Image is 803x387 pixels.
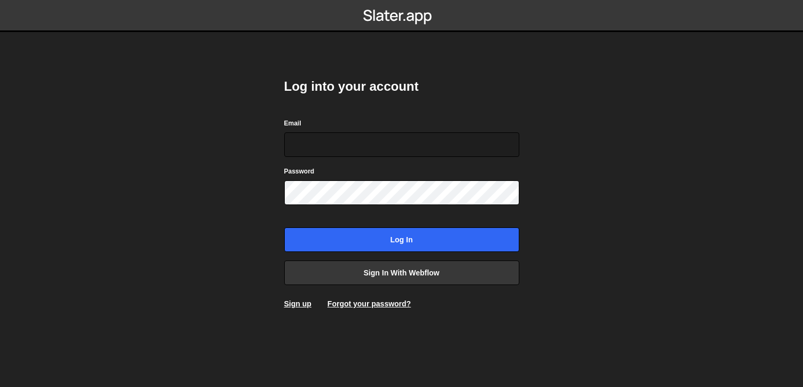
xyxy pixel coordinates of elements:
a: Sign in with Webflow [284,260,519,285]
a: Forgot your password? [328,299,411,308]
a: Sign up [284,299,311,308]
label: Password [284,166,315,177]
h2: Log into your account [284,78,519,95]
input: Log in [284,227,519,252]
label: Email [284,118,301,129]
